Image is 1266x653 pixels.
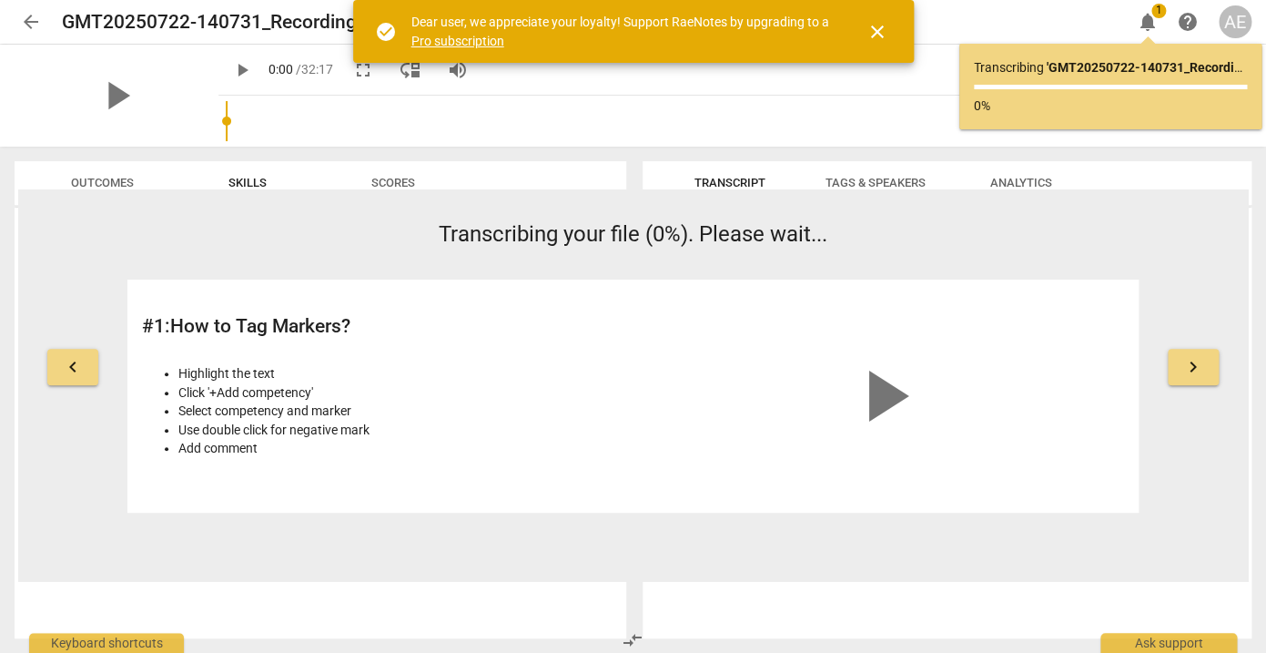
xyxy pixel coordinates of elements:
[1047,60,1251,75] b: ' GMT20250722-140731_Recording '
[974,97,1247,116] p: 0%
[29,633,184,653] div: Keyboard shortcuts
[178,421,623,440] li: Use double click for negative mark
[178,439,623,458] li: Add comment
[447,59,469,81] span: volume_up
[394,54,427,87] button: View player as separate pane
[1182,356,1204,378] span: keyboard_arrow_right
[825,176,926,189] span: Tags & Speakers
[93,72,140,119] span: play_arrow
[439,221,827,247] span: Transcribing your file (0%). Please wait...
[178,402,623,421] li: Select competency and marker
[1219,5,1251,38] button: AE
[1177,11,1199,33] span: help
[226,54,258,87] button: Play
[1100,633,1237,653] div: Ask support
[400,59,421,81] span: move_down
[974,58,1247,77] p: Transcribing ...
[62,356,84,378] span: keyboard_arrow_left
[990,176,1052,189] span: Analytics
[347,54,380,87] button: Fullscreen
[268,62,293,77] span: 0:00
[1151,4,1166,18] span: 1
[371,176,415,189] span: Scores
[1137,11,1159,33] span: notifications
[352,59,374,81] span: fullscreen
[856,10,899,54] button: Close
[296,62,333,77] span: / 32:17
[441,54,474,87] button: Volume
[71,176,134,189] span: Outcomes
[1131,5,1164,38] button: Notifications
[231,59,253,81] span: play_arrow
[622,629,643,651] span: compare_arrows
[411,13,834,50] div: Dear user, we appreciate your loyalty! Support RaeNotes by upgrading to a
[178,364,623,383] li: Highlight the text
[840,352,927,440] span: play_arrow
[178,383,623,403] li: Click '+Add competency'
[228,176,267,189] span: Skills
[20,11,42,33] span: arrow_back
[142,315,623,338] h2: # 1 : How to Tag Markers?
[62,11,357,34] h2: GMT20250722-140731_Recording
[375,21,397,43] span: check_circle
[411,34,504,48] a: Pro subscription
[866,21,888,43] span: close
[694,176,765,189] span: Transcript
[1171,5,1204,38] a: Help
